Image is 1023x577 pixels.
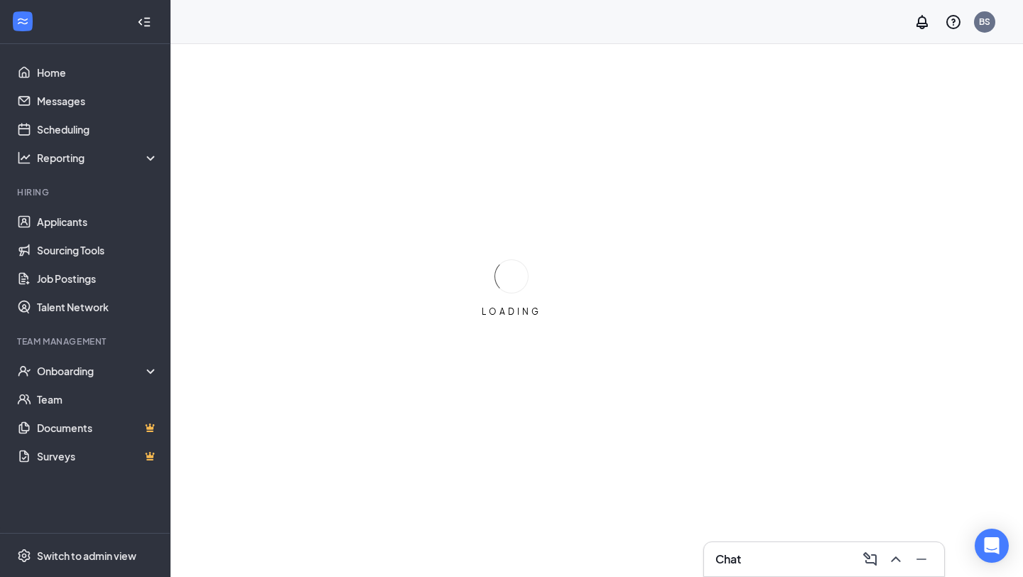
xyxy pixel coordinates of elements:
a: Scheduling [37,115,158,144]
a: Sourcing Tools [37,236,158,264]
a: DocumentsCrown [37,414,158,442]
a: Applicants [37,207,158,236]
svg: Analysis [17,151,31,165]
div: Reporting [37,151,159,165]
h3: Chat [715,551,741,567]
svg: Collapse [137,15,151,29]
a: Talent Network [37,293,158,321]
svg: ChevronUp [887,551,904,568]
svg: Notifications [914,14,931,31]
a: Messages [37,87,158,115]
a: SurveysCrown [37,442,158,470]
div: BS [979,16,990,28]
svg: UserCheck [17,364,31,378]
div: Open Intercom Messenger [975,529,1009,563]
div: LOADING [476,306,547,318]
div: Hiring [17,186,156,198]
div: Switch to admin view [37,549,136,563]
a: Team [37,385,158,414]
svg: Minimize [913,551,930,568]
svg: QuestionInfo [945,14,962,31]
button: ComposeMessage [859,548,882,571]
button: Minimize [910,548,933,571]
svg: ComposeMessage [862,551,879,568]
button: ChevronUp [884,548,907,571]
svg: Settings [17,549,31,563]
svg: WorkstreamLogo [16,14,30,28]
div: Team Management [17,335,156,347]
div: Onboarding [37,364,146,378]
a: Home [37,58,158,87]
a: Job Postings [37,264,158,293]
